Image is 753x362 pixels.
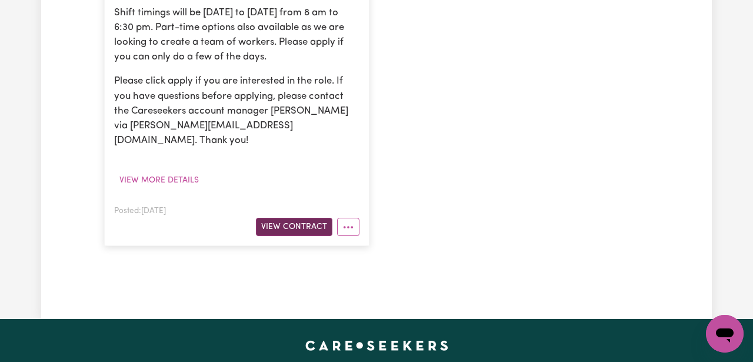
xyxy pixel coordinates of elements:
[114,171,204,190] button: View more details
[114,74,359,148] p: Please click apply if you are interested in the role. If you have questions before applying, plea...
[706,315,744,353] iframe: Button to launch messaging window
[114,207,166,215] span: Posted: [DATE]
[256,218,332,236] button: View Contract
[337,218,359,236] button: More options
[305,340,448,350] a: Careseekers home page
[114,5,359,65] p: Shift timings will be [DATE] to [DATE] from 8 am to 6:30 pm. Part-time options also available as ...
